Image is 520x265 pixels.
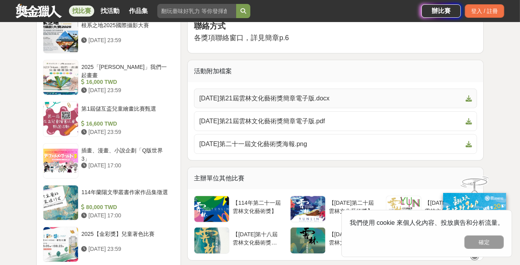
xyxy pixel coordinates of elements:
[199,139,462,149] span: [DATE]第二十一屆文化藝術獎海報.png
[188,60,483,82] div: 活動附加檔案
[329,230,378,245] div: 【[DATE]第十七屆雲林文化藝術獎】徵件活動
[233,199,282,214] div: 【114年第二十一屆雲林文化藝術獎】
[82,203,171,211] div: 80,000 TWD
[199,94,462,103] span: [DATE]第21屆雲林文化藝術獎簡章電子版.docx
[43,185,175,221] a: 114年蘭陽文學叢書作家作品集徵選 80,000 TWD [DATE] 17:00
[82,146,171,161] div: 插畫、漫畫、小說企劃「Q版世界3」
[43,18,175,54] a: 根系之地2025國際攝影大賽 [DATE] 23:59
[233,230,282,245] div: 【[DATE]第十八屆雲林文化藝術獎】徵件活動
[82,245,171,253] div: [DATE] 23:59
[194,89,477,108] a: [DATE]第21屆雲林文化藝術獎簡章電子版.docx
[188,167,483,189] div: 主辦單位其他比賽
[43,102,175,137] a: 第1屆儲互盃兒童繪畫比賽甄選 16,600 TWD [DATE] 23:59
[82,21,171,36] div: 根系之地2025國際攝影大賽
[69,6,94,17] a: 找比賽
[194,227,285,254] a: 【[DATE]第十八屆雲林文化藝術獎】徵件活動
[329,199,378,214] div: 【[DATE]第二十屆雲林文化藝術獎】
[43,227,175,262] a: 2025【金彩獎】兒童著色比賽 [DATE] 23:59
[290,227,381,254] a: 【[DATE]第十七屆雲林文化藝術獎】徵件活動
[194,111,477,131] a: [DATE]第21屆雲林文化藝術獎簡章電子版.pdf
[82,120,171,128] div: 16,600 TWD
[82,128,171,136] div: [DATE] 23:59
[464,235,504,249] button: 確定
[97,6,123,17] a: 找活動
[82,211,171,220] div: [DATE] 17:00
[126,6,151,17] a: 作品集
[82,230,171,245] div: 2025【金彩獎】兒童著色比賽
[82,188,171,203] div: 114年蘭陽文學叢書作家作品集徵選
[386,196,477,222] a: 【[DATE]第十九屆雲林文化藝術獎】
[194,22,226,30] strong: 聯絡方式
[82,63,171,78] div: 2025「[PERSON_NAME]」我們一起畫畫
[290,196,381,222] a: 【[DATE]第二十屆雲林文化藝術獎】
[194,196,285,222] a: 【114年第二十一屆雲林文化藝術獎】
[443,193,506,245] img: ff197300-f8ee-455f-a0ae-06a3645bc375.jpg
[465,4,504,18] div: 登入 / 註冊
[82,86,171,95] div: [DATE] 23:59
[157,4,236,18] input: 翻玩臺味好乳力 等你發揮創意！
[194,134,477,154] a: [DATE]第二十一屆文化藝術獎海報.png
[82,161,171,170] div: [DATE] 17:00
[199,117,462,126] span: [DATE]第21屆雲林文化藝術獎簡章電子版.pdf
[82,78,171,86] div: 16,000 TWD
[194,34,289,42] span: 各獎項聯絡窗口，詳見簡章p.6
[421,4,461,18] a: 辦比賽
[425,199,474,214] div: 【[DATE]第十九屆雲林文化藝術獎】
[82,105,171,120] div: 第1屆儲互盃兒童繪畫比賽甄選
[43,143,175,179] a: 插畫、漫畫、小說企劃「Q版世界3」 [DATE] 17:00
[43,60,175,95] a: 2025「[PERSON_NAME]」我們一起畫畫 16,000 TWD [DATE] 23:59
[82,36,171,44] div: [DATE] 23:59
[350,219,504,226] span: 我們使用 cookie 來個人化內容、投放廣告和分析流量。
